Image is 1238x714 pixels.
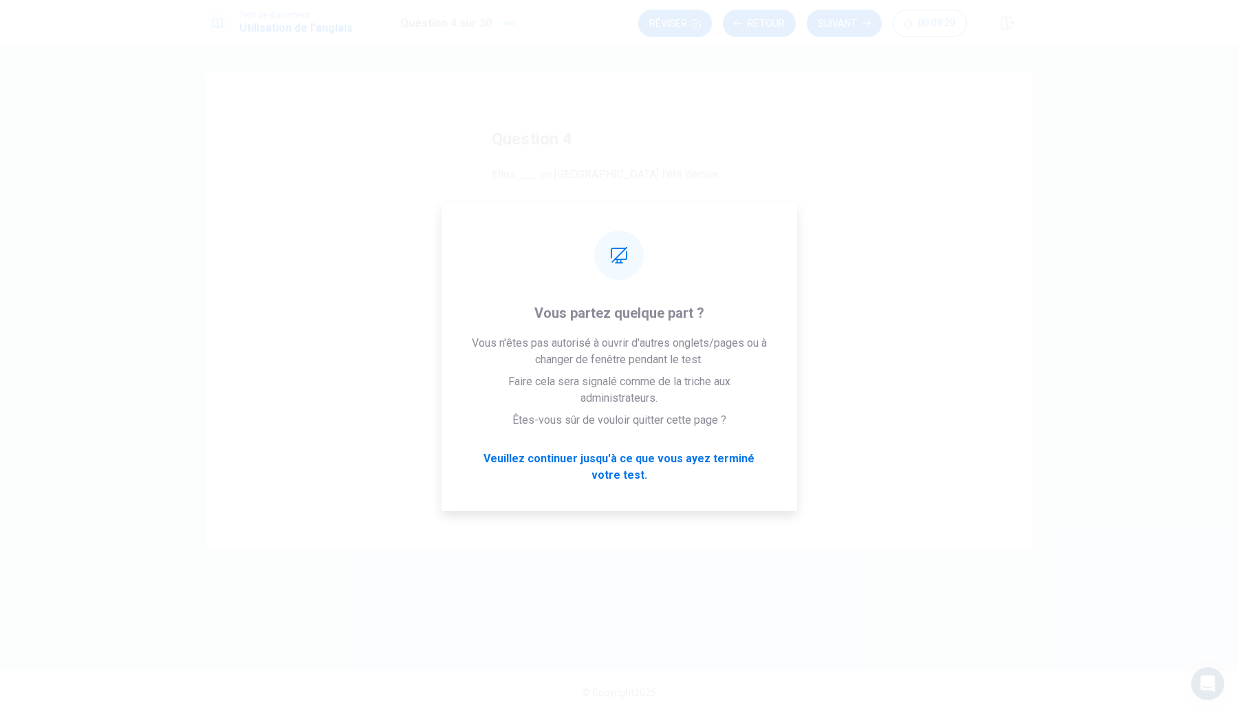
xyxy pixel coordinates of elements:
[492,296,746,330] button: Cvont
[582,687,656,698] span: © Copyright 2025
[492,128,746,150] h4: Question 4
[638,10,712,37] button: Réviser
[239,20,353,36] h1: Utilisation de l'anglais
[723,10,796,37] button: Retour
[498,347,520,369] div: D
[1191,667,1224,700] div: Open Intercom Messenger
[918,18,955,29] span: 00:09:29
[492,341,746,376] button: Dsont allées
[400,15,492,32] h1: Question 4 sur 30
[525,259,547,276] span: iront
[893,10,967,37] button: 00:09:29
[239,10,353,20] span: Test de placement
[492,250,746,285] button: Biront
[525,350,579,367] span: sont allées
[807,10,882,37] button: Suivant
[492,205,746,239] button: Aallaient
[525,214,560,230] span: allaient
[525,305,546,321] span: vont
[498,302,520,324] div: C
[498,257,520,279] div: B
[498,211,520,233] div: A
[492,166,746,183] span: Elles ___ en [GEOGRAPHIC_DATA] l'été dernier.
